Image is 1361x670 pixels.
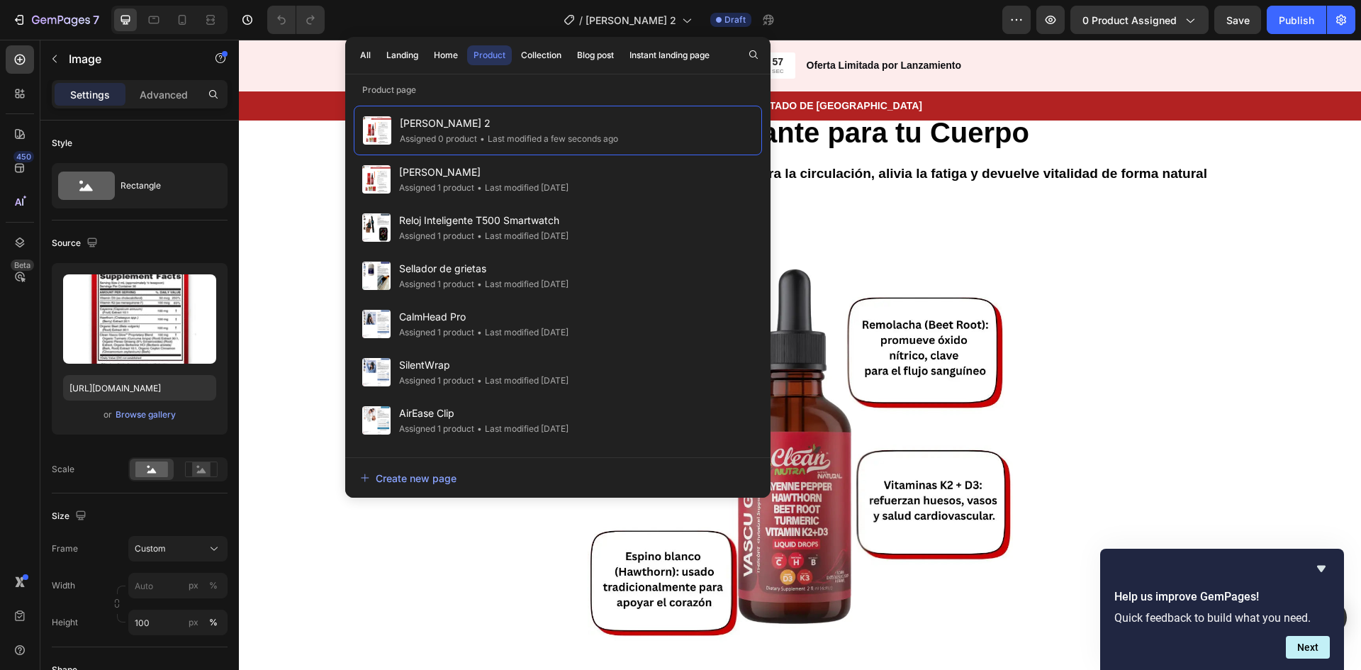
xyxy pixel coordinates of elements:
span: [PERSON_NAME] 2 [400,115,618,132]
div: Last modified [DATE] [474,422,569,436]
button: Landing [380,45,425,65]
button: Save [1214,6,1261,34]
div: 450 [13,151,34,162]
span: CalmHead Pro [399,308,569,325]
h2: Help us improve GemPages! [1114,588,1330,605]
div: Assigned 0 product [400,132,477,146]
div: Last modified [DATE] [474,277,569,291]
div: px [189,579,198,592]
div: Assigned 1 product [399,325,474,340]
span: [PERSON_NAME] 2 [586,13,676,28]
div: Beta [11,259,34,271]
div: Size [52,507,89,526]
button: Browse gallery [115,408,177,422]
button: Hide survey [1313,560,1330,577]
iframe: Design area [239,40,1361,670]
span: • [477,182,482,193]
button: px [205,614,222,631]
button: 0 product assigned [1070,6,1209,34]
div: Last modified [DATE] [474,374,569,388]
div: Rectangle [121,169,207,202]
span: • [477,375,482,386]
span: Draft [724,13,746,26]
button: Next question [1286,636,1330,659]
div: Collection [521,49,561,62]
button: Blog post [571,45,620,65]
span: / [579,13,583,28]
div: Last modified [DATE] [474,229,569,243]
div: All [360,49,371,62]
button: Home [427,45,464,65]
div: Undo/Redo [267,6,325,34]
div: Last modified [DATE] [474,325,569,340]
div: Blog post [577,49,614,62]
span: • [477,279,482,289]
span: Sellador de grietas [399,260,569,277]
div: % [209,579,218,592]
button: Instant landing page [623,45,716,65]
span: or [103,406,112,423]
div: Home [434,49,458,62]
span: • [477,423,482,434]
button: 7 [6,6,106,34]
div: Assigned 1 product [399,422,474,436]
span: • [477,230,482,241]
div: Last modified [DATE] [474,181,569,195]
span: AirEase Clip [399,405,569,422]
div: Assigned 1 product [399,277,474,291]
div: Scale [52,463,74,476]
span: SilentWrap [399,357,569,374]
button: px [205,577,222,594]
span: • [480,133,485,144]
div: Instant landing page [629,49,710,62]
p: Image [69,50,189,67]
p: Quick feedback to build what you need. [1114,611,1330,625]
label: Width [52,579,75,592]
div: Help us improve GemPages! [1114,560,1330,659]
div: Assigned 1 product [399,181,474,195]
p: Product page [345,83,771,97]
button: Create new page [359,464,756,492]
span: [PERSON_NAME] [399,164,569,181]
div: % [209,616,218,629]
img: gempages_551282848456246145-c5dedfba-1003-4362-a2a4-281e81cf91ae.webp [349,179,774,604]
div: Assigned 1 product [399,229,474,243]
img: preview-image [63,274,216,364]
input: px% [128,573,228,598]
div: Create new page [360,471,457,486]
button: Publish [1267,6,1326,34]
div: Source [52,234,101,253]
button: All [354,45,377,65]
input: https://example.com/image.jpg [63,375,216,401]
input: px% [128,610,228,635]
div: Last modified a few seconds ago [477,132,618,146]
p: Settings [70,87,110,102]
p: 7 [93,11,99,28]
label: Frame [52,542,78,555]
div: Assigned 1 product [399,374,474,388]
label: Height [52,616,78,629]
button: % [185,577,202,594]
span: Reloj Inteligente T500 Smartwatch [399,212,569,229]
span: Custom [135,542,166,555]
span: • [477,327,482,337]
span: 0 product assigned [1082,13,1177,28]
p: Advanced [140,87,188,102]
button: Collection [515,45,568,65]
button: Product [467,45,512,65]
div: Style [52,137,72,150]
div: Landing [386,49,418,62]
div: Browse gallery [116,408,176,421]
button: Custom [128,536,228,562]
div: Product [474,49,505,62]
